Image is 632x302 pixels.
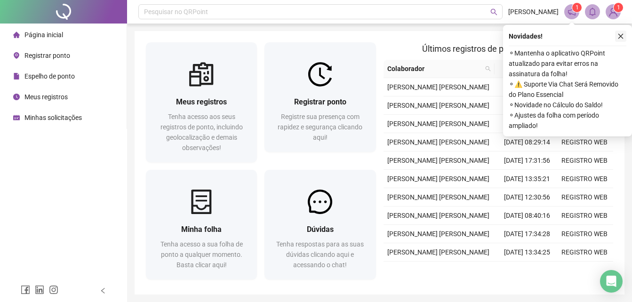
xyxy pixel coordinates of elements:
[556,188,613,207] td: REGISTRO WEB
[146,42,257,162] a: Meus registrosTenha acesso aos seus registros de ponto, incluindo geolocalização e demais observa...
[181,225,222,234] span: Minha folha
[294,97,346,106] span: Registrar ponto
[498,96,556,115] td: [DATE] 13:35:17
[276,240,364,269] span: Tenha respostas para as suas dúvidas clicando aqui e acessando o chat!
[387,102,489,109] span: [PERSON_NAME] [PERSON_NAME]
[509,48,626,79] span: ⚬ Mantenha o aplicativo QRPoint atualizado para evitar erros na assinatura da folha!
[387,230,489,238] span: [PERSON_NAME] [PERSON_NAME]
[485,66,491,72] span: search
[498,115,556,133] td: [DATE] 12:30:33
[264,42,376,152] a: Registrar pontoRegistre sua presença com rapidez e segurança clicando aqui!
[13,52,20,59] span: environment
[483,62,493,76] span: search
[588,8,597,16] span: bell
[556,170,613,188] td: REGISTRO WEB
[387,138,489,146] span: [PERSON_NAME] [PERSON_NAME]
[617,4,620,11] span: 1
[556,151,613,170] td: REGISTRO WEB
[495,60,550,78] th: Data/Hora
[568,8,576,16] span: notification
[572,3,582,12] sup: 1
[498,151,556,170] td: [DATE] 17:31:56
[264,170,376,279] a: DúvidasTenha respostas para as suas dúvidas clicando aqui e acessando o chat!
[498,64,539,74] span: Data/Hora
[13,114,20,121] span: schedule
[160,240,243,269] span: Tenha acesso a sua folha de ponto a qualquer momento. Basta clicar aqui!
[176,97,227,106] span: Meus registros
[307,225,334,234] span: Dúvidas
[509,31,543,41] span: Novidades !
[24,72,75,80] span: Espelho de ponto
[509,79,626,100] span: ⚬ ⚠️ Suporte Via Chat Será Removido do Plano Essencial
[24,93,68,101] span: Meus registros
[13,32,20,38] span: home
[387,175,489,183] span: [PERSON_NAME] [PERSON_NAME]
[498,188,556,207] td: [DATE] 12:30:56
[606,5,620,19] img: 81638
[35,285,44,294] span: linkedin
[24,114,82,121] span: Minhas solicitações
[24,31,63,39] span: Página inicial
[13,73,20,79] span: file
[49,285,58,294] span: instagram
[24,52,70,59] span: Registrar ponto
[146,170,257,279] a: Minha folhaTenha acesso a sua folha de ponto a qualquer momento. Basta clicar aqui!
[387,157,489,164] span: [PERSON_NAME] [PERSON_NAME]
[387,83,489,91] span: [PERSON_NAME] [PERSON_NAME]
[498,78,556,96] td: [DATE] 17:39:03
[576,4,579,11] span: 1
[508,7,559,17] span: [PERSON_NAME]
[498,170,556,188] td: [DATE] 13:35:21
[387,64,482,74] span: Colaborador
[13,94,20,100] span: clock-circle
[614,3,623,12] sup: Atualize o seu contato no menu Meus Dados
[422,44,574,54] span: Últimos registros de ponto sincronizados
[21,285,30,294] span: facebook
[498,243,556,262] td: [DATE] 13:34:25
[617,33,624,40] span: close
[556,225,613,243] td: REGISTRO WEB
[490,8,497,16] span: search
[100,287,106,294] span: left
[387,193,489,201] span: [PERSON_NAME] [PERSON_NAME]
[278,113,362,141] span: Registre sua presença com rapidez e segurança clicando aqui!
[387,120,489,127] span: [PERSON_NAME] [PERSON_NAME]
[556,262,613,280] td: REGISTRO WEB
[498,133,556,151] td: [DATE] 08:29:14
[498,225,556,243] td: [DATE] 17:34:28
[556,207,613,225] td: REGISTRO WEB
[556,243,613,262] td: REGISTRO WEB
[509,100,626,110] span: ⚬ Novidade no Cálculo do Saldo!
[498,262,556,280] td: [DATE] 12:30:55
[387,212,489,219] span: [PERSON_NAME] [PERSON_NAME]
[600,270,623,293] div: Open Intercom Messenger
[387,248,489,256] span: [PERSON_NAME] [PERSON_NAME]
[160,113,243,151] span: Tenha acesso aos seus registros de ponto, incluindo geolocalização e demais observações!
[509,110,626,131] span: ⚬ Ajustes da folha com período ampliado!
[556,133,613,151] td: REGISTRO WEB
[498,207,556,225] td: [DATE] 08:40:16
